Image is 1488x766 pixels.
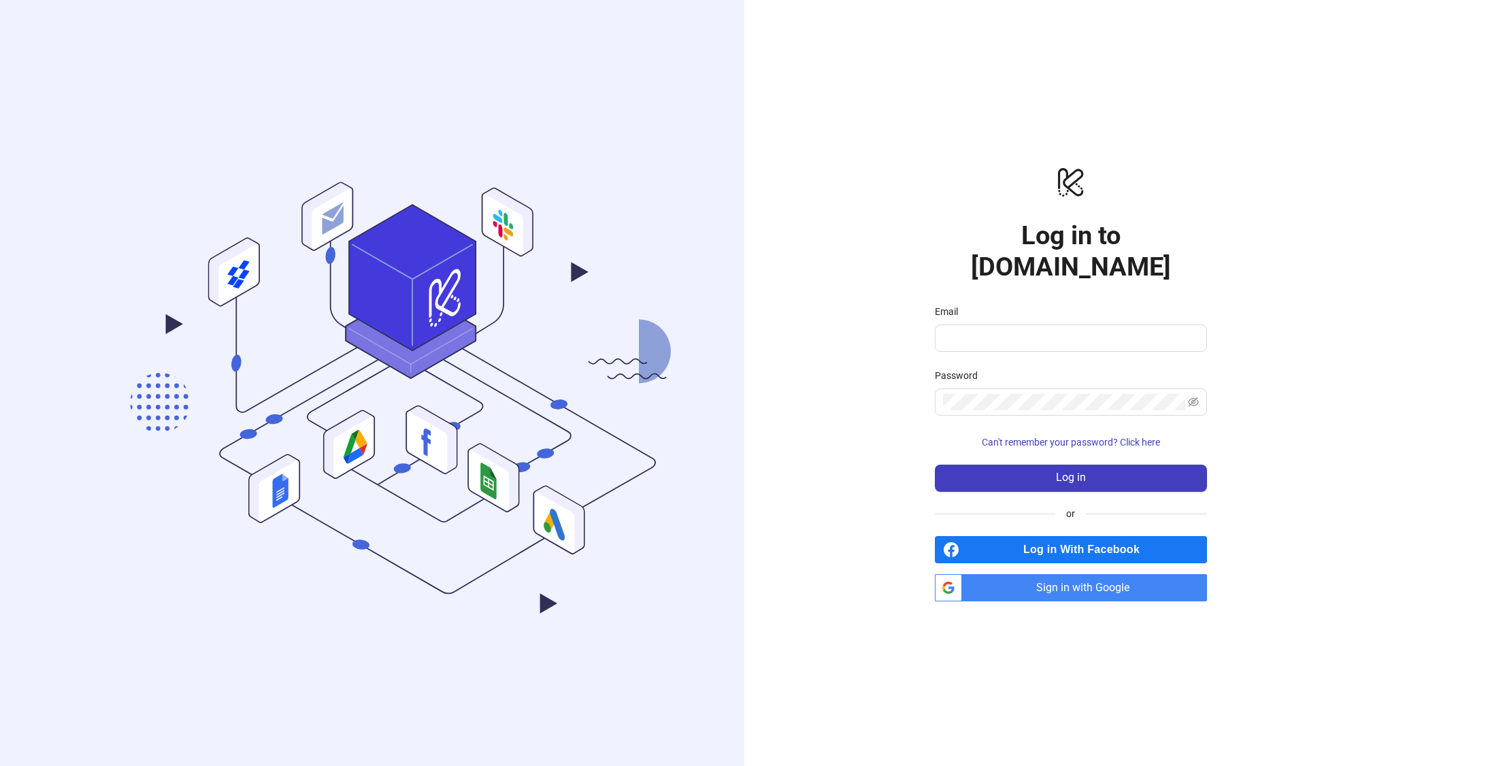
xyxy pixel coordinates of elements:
[935,536,1207,563] a: Log in With Facebook
[935,437,1207,448] a: Can't remember your password? Click here
[968,574,1207,601] span: Sign in with Google
[965,536,1207,563] span: Log in With Facebook
[1188,397,1199,407] span: eye-invisible
[935,368,987,383] label: Password
[935,465,1207,492] button: Log in
[943,394,1185,410] input: Password
[1056,471,1086,484] span: Log in
[982,437,1160,448] span: Can't remember your password? Click here
[943,330,1196,346] input: Email
[935,574,1207,601] a: Sign in with Google
[935,304,967,319] label: Email
[1055,506,1086,521] span: or
[935,432,1207,454] button: Can't remember your password? Click here
[935,220,1207,282] h1: Log in to [DOMAIN_NAME]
